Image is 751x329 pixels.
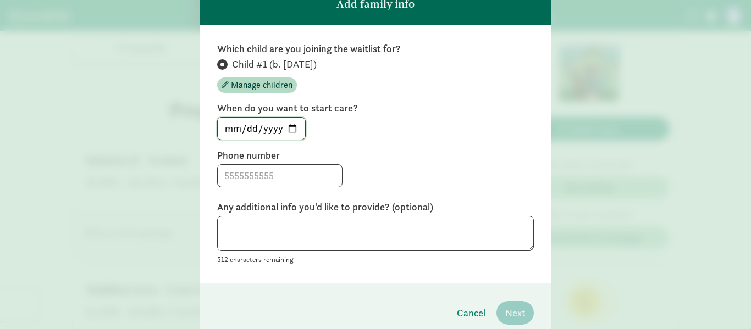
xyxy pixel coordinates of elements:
button: Cancel [448,301,494,325]
label: Phone number [217,149,534,162]
button: Next [496,301,534,325]
label: Any additional info you'd like to provide? (optional) [217,200,534,214]
span: Next [505,305,525,320]
label: Which child are you joining the waitlist for? [217,42,534,55]
label: When do you want to start care? [217,102,534,115]
input: 5555555555 [218,165,342,187]
span: Child #1 (b. [DATE]) [232,58,317,71]
button: Manage children [217,77,297,93]
small: 512 characters remaining [217,255,294,264]
span: Cancel [457,305,485,320]
span: Manage children [231,79,292,92]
